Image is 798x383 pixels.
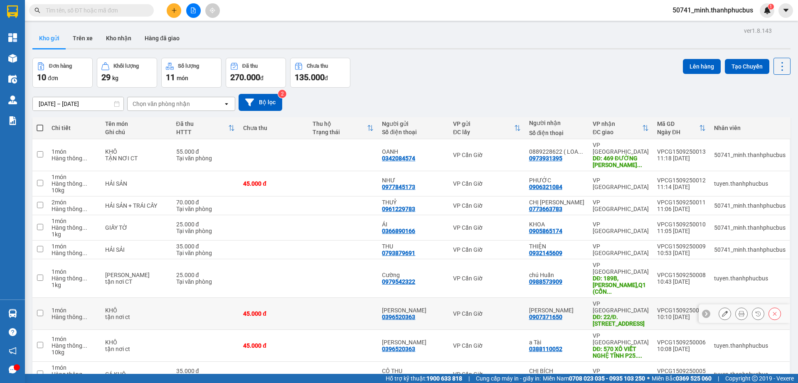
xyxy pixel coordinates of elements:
div: Chưa thu [243,125,304,131]
div: 45.000 đ [243,180,304,187]
img: warehouse-icon [8,96,17,104]
div: VPCG1509250007 [657,307,706,314]
div: 0905865174 [529,228,562,234]
div: Hàng thông thường [52,206,97,212]
div: VP [GEOGRAPHIC_DATA] [593,368,649,381]
span: ... [82,275,87,282]
div: VP [GEOGRAPHIC_DATA] [593,199,649,212]
div: VPCG1509250006 [657,339,706,346]
div: 1 món [52,336,97,342]
div: Chọn văn phòng nhận [133,100,190,108]
div: Số lượng [178,63,199,69]
div: 0793879691 [382,250,415,256]
button: Khối lượng29kg [97,58,157,88]
div: 11:18 [DATE] [657,155,706,162]
span: | [468,374,470,383]
span: ... [637,162,642,168]
div: Ghi chú [105,129,168,135]
span: kg [112,75,118,81]
div: 10 kg [52,187,97,194]
span: file-add [190,7,196,13]
div: tận nơi ct [105,314,168,320]
img: icon-new-feature [764,7,771,14]
div: Hàng thông thường [52,180,97,187]
div: ÁI [382,221,445,228]
button: aim [205,3,220,18]
div: 50741_minh.thanhphucbus [714,202,786,209]
div: 0961229783 [382,206,415,212]
img: logo-vxr [7,5,18,18]
div: 25.000 đ [176,272,235,278]
div: 25.000 đ [176,221,235,228]
span: caret-down [782,7,790,14]
img: warehouse-icon [8,309,17,318]
button: Đã thu270.000đ [226,58,286,88]
div: VP Cần Giờ [453,275,521,282]
span: message [9,366,17,373]
button: caret-down [778,3,793,18]
div: 35.000 đ [176,243,235,250]
span: | [718,374,719,383]
span: ... [82,250,87,256]
div: OANH [382,148,445,155]
span: ... [82,371,87,378]
div: 1 món [52,268,97,275]
div: VPCG1509250008 [657,272,706,278]
div: Kim [529,307,584,314]
button: Bộ lọc [239,94,282,111]
div: 11:06 [DATE] [657,206,706,212]
div: 50741_minh.thanhphucbus [714,224,786,231]
div: 0977845173 [382,184,415,190]
div: VP [GEOGRAPHIC_DATA] [593,177,649,190]
div: Hàng thông thường [52,155,97,162]
span: Miền Nam [543,374,645,383]
div: Tại văn phòng [176,278,235,285]
sup: 1 [768,4,774,10]
div: Hàng thông thường [52,275,97,282]
div: 10 kg [52,349,97,356]
div: 45.000 đ [243,310,304,317]
div: Đã thu [242,63,258,69]
button: Chưa thu135.000đ [290,58,350,88]
div: CÁ KHÔ [105,371,168,378]
div: VP [GEOGRAPHIC_DATA] [593,332,649,346]
span: ... [637,352,642,359]
div: Hồ Sơ [105,272,168,278]
div: KHOA [529,221,584,228]
span: ... [82,224,87,231]
div: 1 kg [52,282,97,288]
strong: 0708 023 035 - 0935 103 250 [569,375,645,382]
div: 0342084574 [382,155,415,162]
div: Tại văn phòng [176,155,235,162]
th: Toggle SortBy [589,117,653,139]
div: Nhân viên [714,125,786,131]
div: VP Cần Giờ [453,310,521,317]
div: Thu hộ [313,120,367,127]
div: 1 món [52,148,97,155]
div: tận nơi ct [105,346,168,352]
div: tuyen.thanhphucbus [714,180,786,187]
button: Kho gửi [32,28,66,48]
img: warehouse-icon [8,54,17,63]
div: KHÔ [105,339,168,346]
div: VPCG1509250013 [657,148,706,155]
div: VP nhận [593,120,642,127]
div: 0907371650 [529,314,562,320]
div: HTTT [176,129,229,135]
div: Cường [382,272,445,278]
div: VPCG1509250011 [657,199,706,206]
div: Hàng thông thường [52,371,97,378]
div: 0988573909 [529,278,562,285]
span: đ [325,75,328,81]
div: 0906321084 [529,184,562,190]
span: copyright [752,376,758,381]
div: tận nơi CT [105,278,168,285]
div: Sửa đơn hàng [719,307,731,320]
div: 1 món [52,307,97,314]
div: 70.000 đ [176,199,235,206]
sup: 2 [278,90,286,98]
div: VP Cần Giờ [453,202,521,209]
div: Đã thu [176,120,229,127]
div: Chi tiết [52,125,97,131]
div: HỒ HẰNG [382,307,445,314]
